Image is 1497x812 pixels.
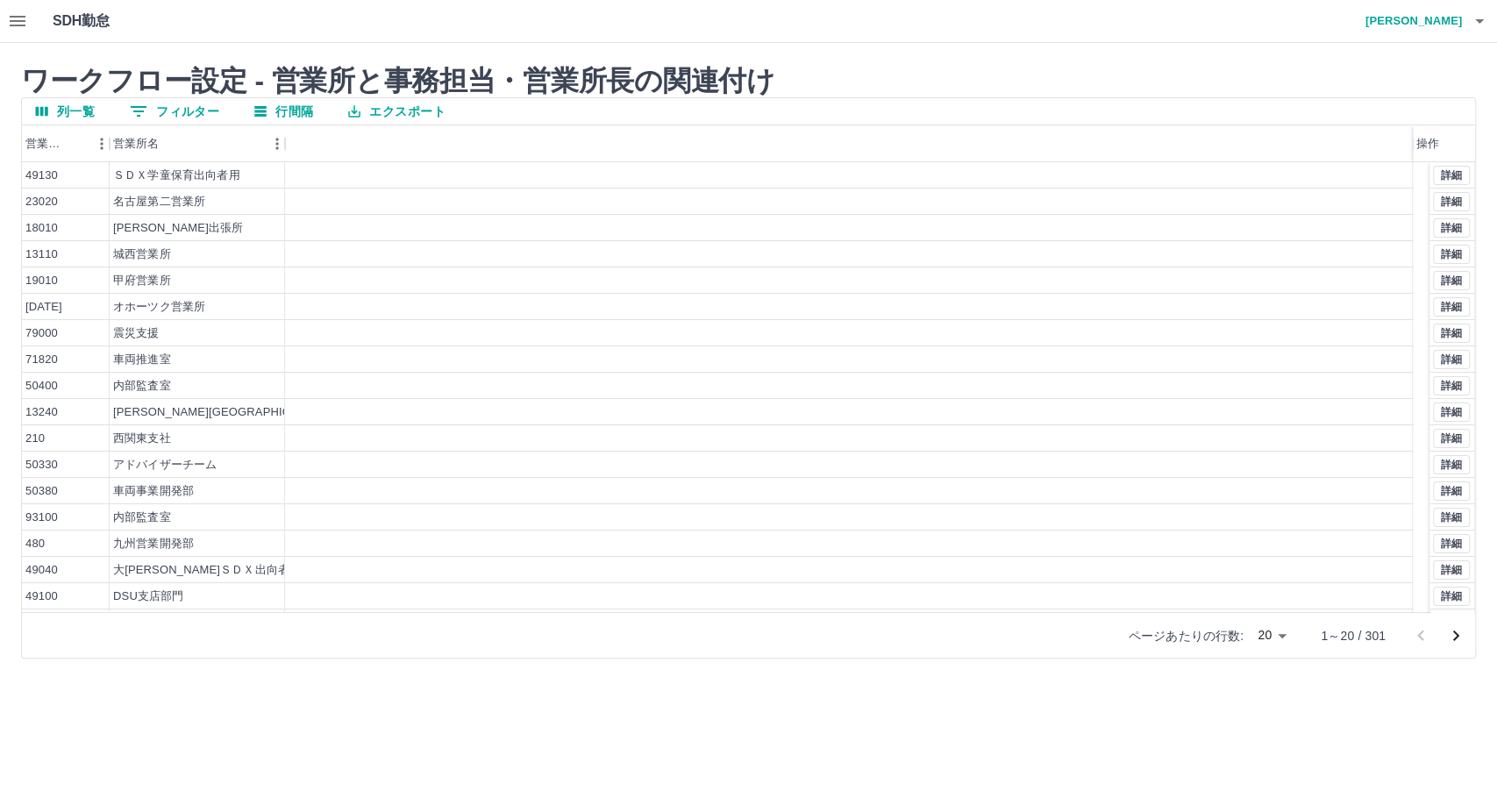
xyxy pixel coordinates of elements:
[110,125,285,162] div: 営業所名
[113,220,243,237] div: [PERSON_NAME]出張所
[113,273,171,289] div: 甲府営業所
[25,536,45,552] div: 480
[1433,455,1470,474] button: 詳細
[21,64,1476,97] h2: ワークフロー設定 - 営業所と事務担当・営業所長の関連付け
[25,220,58,237] div: 18010
[1433,402,1470,422] button: 詳細
[1433,218,1470,238] button: 詳細
[25,194,58,210] div: 23020
[1433,376,1470,395] button: 詳細
[25,562,58,579] div: 49040
[1433,560,1470,580] button: 詳細
[113,431,171,447] div: 西関東支社
[113,125,160,162] div: 営業所名
[25,246,58,263] div: 13110
[25,167,58,184] div: 49130
[240,98,327,125] button: 行間隔
[113,588,184,605] div: DSU支店部門
[1129,627,1244,645] p: ページあたりの行数:
[25,509,58,526] div: 93100
[113,483,194,500] div: 車両事業開発部
[113,378,171,395] div: 内部監査室
[1433,481,1470,501] button: 詳細
[1433,508,1470,527] button: 詳細
[113,299,205,316] div: オホーツク営業所
[113,457,217,474] div: アドバイザーチーム
[25,378,58,395] div: 50400
[113,246,171,263] div: 城西営業所
[113,404,422,421] div: [PERSON_NAME][GEOGRAPHIC_DATA]アンテナショップ
[1433,429,1470,448] button: 詳細
[160,132,184,156] button: ソート
[1433,324,1470,343] button: 詳細
[264,131,290,157] button: メニュー
[22,98,109,125] button: 列選択
[25,588,58,605] div: 49100
[25,483,58,500] div: 50380
[25,404,58,421] div: 13240
[1433,271,1470,290] button: 詳細
[22,125,110,162] div: 営業所コード
[1413,125,1458,162] div: 操作
[89,131,115,157] button: メニュー
[1433,192,1470,211] button: 詳細
[1438,618,1473,653] button: 次のページへ
[25,273,58,289] div: 19010
[116,98,233,125] button: フィルター表示
[1433,245,1470,264] button: 詳細
[113,509,171,526] div: 内部監査室
[113,167,240,184] div: ＳＤＸ学童保育出向者用
[25,325,58,342] div: 79000
[1433,587,1470,606] button: 詳細
[64,132,89,156] button: ソート
[25,457,58,474] div: 50330
[25,299,62,316] div: [DATE]
[1433,534,1470,553] button: 詳細
[334,98,459,125] button: エクスポート
[1416,125,1439,162] div: 操作
[1251,623,1293,648] div: 20
[113,536,194,552] div: 九州営業開発部
[1433,297,1470,317] button: 詳細
[1433,166,1470,185] button: 詳細
[113,194,205,210] div: 名古屋第二営業所
[1321,627,1386,645] p: 1～20 / 301
[113,562,301,579] div: 大[PERSON_NAME]ＳＤＸ出向者用
[25,352,58,368] div: 71820
[113,352,171,368] div: 車両推進室
[113,325,160,342] div: 震災支援
[25,431,45,447] div: 210
[25,125,64,162] div: 営業所コード
[1433,350,1470,369] button: 詳細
